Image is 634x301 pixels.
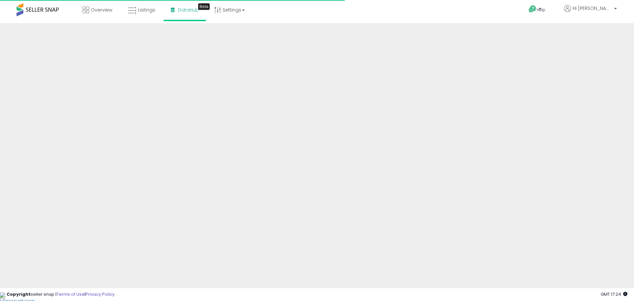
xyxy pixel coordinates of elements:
[91,7,112,13] span: Overview
[528,5,537,13] i: Get Help
[198,3,210,10] div: Tooltip anchor
[138,7,155,13] span: Listings
[537,7,546,13] span: Help
[178,7,199,13] span: DataHub
[564,5,617,20] a: Hi [PERSON_NAME]
[573,5,612,12] span: Hi [PERSON_NAME]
